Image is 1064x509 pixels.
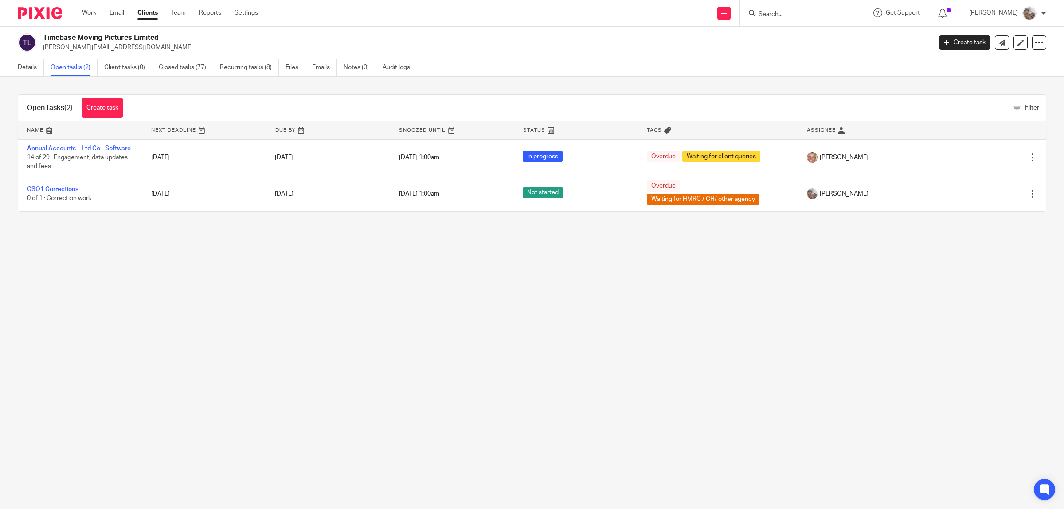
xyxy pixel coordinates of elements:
[647,128,662,133] span: Tags
[43,33,749,43] h2: Timebase Moving Pictures Limited
[27,103,73,113] h1: Open tasks
[286,59,305,76] a: Files
[820,153,868,162] span: [PERSON_NAME]
[647,151,680,162] span: Overdue
[523,128,545,133] span: Status
[1022,6,1037,20] img: me.jpg
[275,154,293,161] span: [DATE]
[235,8,258,17] a: Settings
[159,59,213,76] a: Closed tasks (77)
[344,59,376,76] a: Notes (0)
[1025,105,1039,111] span: Filter
[82,98,123,118] a: Create task
[820,189,868,198] span: [PERSON_NAME]
[110,8,124,17] a: Email
[142,139,266,176] td: [DATE]
[18,7,62,19] img: Pixie
[886,10,920,16] span: Get Support
[399,154,439,161] span: [DATE] 1:00am
[142,176,266,211] td: [DATE]
[939,35,990,50] a: Create task
[137,8,158,17] a: Clients
[312,59,337,76] a: Emails
[43,43,926,52] p: [PERSON_NAME][EMAIL_ADDRESS][DOMAIN_NAME]
[383,59,417,76] a: Audit logs
[82,8,96,17] a: Work
[647,180,680,192] span: Overdue
[523,151,563,162] span: In progress
[64,104,73,111] span: (2)
[27,195,91,201] span: 0 of 1 · Correction work
[27,154,128,170] span: 14 of 29 · Engagement, data updates and fees
[647,194,759,205] span: Waiting for HMRC / CH/ other agency
[969,8,1018,17] p: [PERSON_NAME]
[27,145,131,152] a: Annual Accounts – Ltd Co - Software
[171,8,186,17] a: Team
[758,11,837,19] input: Search
[807,188,818,199] img: me.jpg
[18,33,36,52] img: svg%3E
[104,59,152,76] a: Client tasks (0)
[27,186,78,192] a: CSO1 Corrections
[523,187,563,198] span: Not started
[682,151,760,162] span: Waiting for client queries
[399,128,446,133] span: Snoozed Until
[399,191,439,197] span: [DATE] 1:00am
[807,152,818,163] img: SJ.jpg
[220,59,279,76] a: Recurring tasks (8)
[275,191,293,197] span: [DATE]
[199,8,221,17] a: Reports
[51,59,98,76] a: Open tasks (2)
[18,59,44,76] a: Details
